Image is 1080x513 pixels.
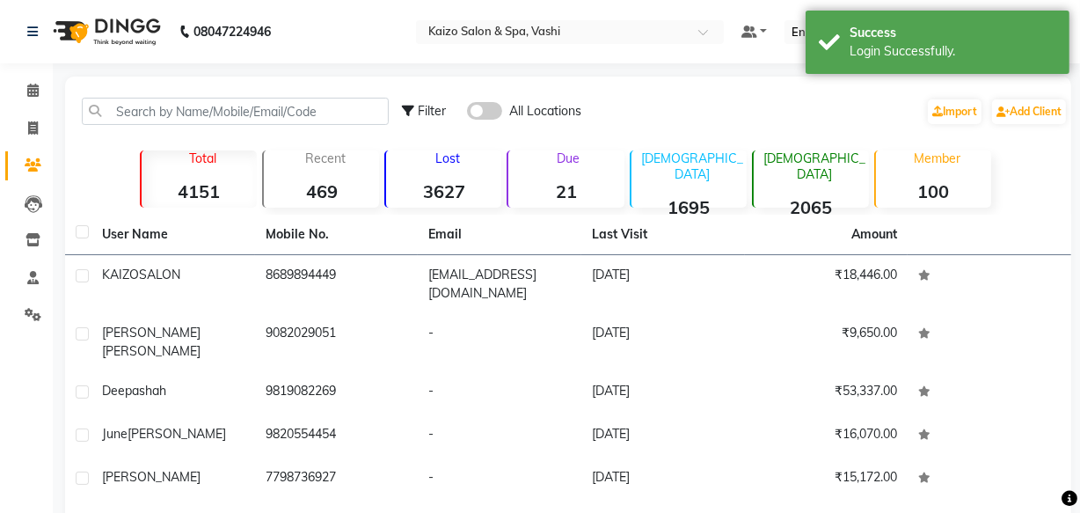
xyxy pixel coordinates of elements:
input: Search by Name/Mobile/Email/Code [82,98,389,125]
td: 9819082269 [255,371,419,414]
th: Email [418,215,581,255]
a: Import [928,99,981,124]
strong: 3627 [386,180,501,202]
td: - [418,458,581,501]
span: SALON [139,267,180,282]
td: 9820554454 [255,414,419,458]
strong: 4151 [142,180,257,202]
td: ₹18,446.00 [745,255,909,313]
p: Lost [393,150,501,166]
td: [DATE] [581,371,745,414]
p: Member [883,150,991,166]
strong: 469 [264,180,379,202]
span: Filter [418,103,446,119]
b: 08047224946 [193,7,271,56]
th: Amount [841,215,908,254]
span: shah [139,383,166,399]
p: [DEMOGRAPHIC_DATA] [639,150,747,182]
p: Recent [271,150,379,166]
img: logo [45,7,165,56]
td: ₹16,070.00 [745,414,909,458]
strong: 100 [876,180,991,202]
td: - [418,313,581,371]
td: - [418,414,581,458]
p: Total [149,150,257,166]
span: [PERSON_NAME] [128,426,226,442]
span: [PERSON_NAME] [102,343,201,359]
span: june [102,426,128,442]
td: 8689894449 [255,255,419,313]
span: All Locations [509,102,581,121]
td: [EMAIL_ADDRESS][DOMAIN_NAME] [418,255,581,313]
p: [DEMOGRAPHIC_DATA] [761,150,869,182]
td: - [418,371,581,414]
th: Mobile No. [255,215,419,255]
td: [DATE] [581,255,745,313]
span: deepa [102,383,139,399]
a: Add Client [992,99,1066,124]
td: [DATE] [581,414,745,458]
div: Success [850,24,1056,42]
td: ₹15,172.00 [745,458,909,501]
div: Login Successfully. [850,42,1056,61]
td: ₹53,337.00 [745,371,909,414]
strong: 1695 [631,196,747,218]
td: [DATE] [581,458,745,501]
td: 7798736927 [255,458,419,501]
td: 9082029051 [255,313,419,371]
td: ₹9,650.00 [745,313,909,371]
strong: 2065 [754,196,869,218]
span: [PERSON_NAME] [102,469,201,485]
td: [DATE] [581,313,745,371]
strong: 21 [508,180,624,202]
span: KAIZO [102,267,139,282]
span: [PERSON_NAME] [102,325,201,341]
p: Due [512,150,624,166]
th: Last Visit [581,215,745,255]
th: User Name [91,215,255,255]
